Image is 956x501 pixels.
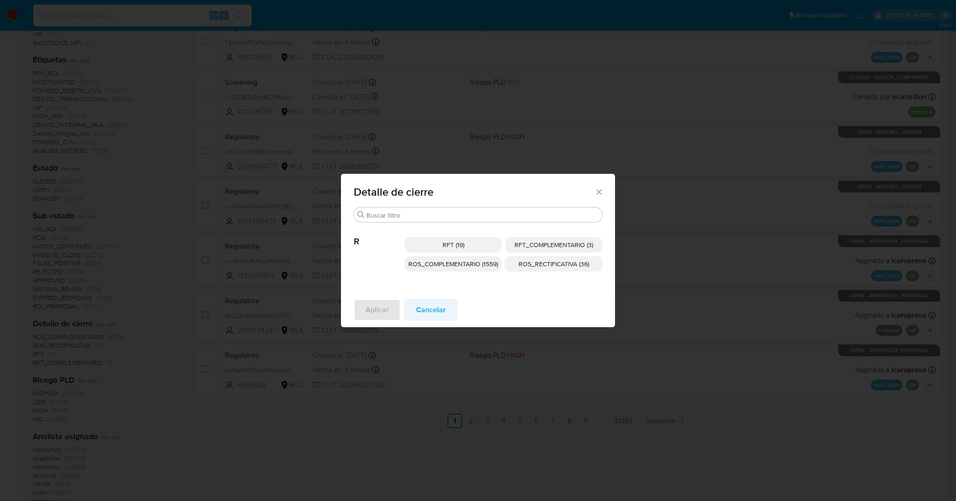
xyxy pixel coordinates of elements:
[416,300,446,320] span: Cancelar
[505,237,602,253] div: RFT_COMPLEMENTARIO (3)
[505,256,602,272] div: ROS_RECTIFICATIVA (36)
[357,211,365,218] button: Buscar
[514,240,593,249] span: RFT_COMPLEMENTARIO (3)
[354,223,405,247] span: R
[404,299,458,321] button: Cancelar
[405,237,502,253] div: RFT (19)
[366,211,599,219] input: Buscar filtro
[405,256,502,272] div: ROS_COMPLEMENTARIO (1559)
[519,259,589,268] span: ROS_RECTIFICATIVA (36)
[595,187,603,196] button: Cerrar
[442,240,464,249] span: RFT (19)
[408,259,498,268] span: ROS_COMPLEMENTARIO (1559)
[354,187,595,197] span: Detalle de cierre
